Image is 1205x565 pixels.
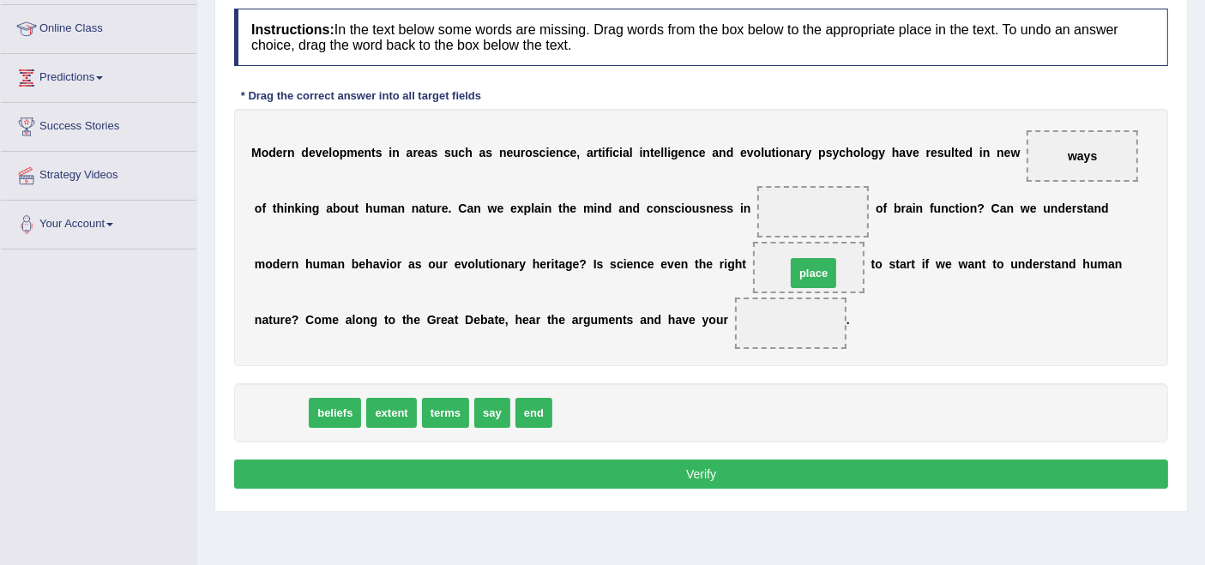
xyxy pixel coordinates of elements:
[966,146,973,159] b: d
[945,257,952,271] b: e
[500,257,508,271] b: n
[1076,201,1083,215] b: s
[744,201,751,215] b: n
[1027,130,1138,182] span: Drop target
[437,201,441,215] b: r
[597,257,604,271] b: s
[284,201,287,215] b: i
[675,201,682,215] b: c
[997,146,1004,159] b: n
[569,201,576,215] b: e
[1094,201,1102,215] b: n
[674,257,681,271] b: e
[579,257,587,271] b: ?
[1072,201,1076,215] b: r
[633,201,641,215] b: d
[430,201,437,215] b: u
[507,146,514,159] b: e
[563,146,570,159] b: c
[724,257,727,271] b: i
[545,201,552,215] b: n
[555,257,559,271] b: t
[1004,146,1011,159] b: e
[633,257,641,271] b: n
[925,257,930,271] b: f
[735,257,743,271] b: h
[991,201,1000,215] b: C
[761,146,764,159] b: l
[1088,201,1094,215] b: a
[955,146,959,159] b: t
[699,257,707,271] b: h
[519,257,526,271] b: y
[287,201,295,215] b: n
[818,146,826,159] b: p
[337,257,345,271] b: n
[539,146,546,159] b: c
[660,201,668,215] b: n
[901,201,906,215] b: r
[262,146,269,159] b: o
[937,146,944,159] b: s
[273,257,280,271] b: d
[664,146,667,159] b: l
[322,146,329,159] b: e
[313,257,321,271] b: u
[333,201,340,215] b: b
[583,201,593,215] b: m
[747,146,754,159] b: v
[449,201,452,215] b: .
[301,201,304,215] b: i
[255,257,265,271] b: m
[475,257,479,271] b: l
[699,146,706,159] b: e
[667,146,671,159] b: i
[534,201,541,215] b: a
[1,201,196,243] a: Your Account
[740,146,747,159] b: e
[742,257,746,271] b: t
[346,146,357,159] b: m
[301,146,309,159] b: d
[340,146,347,159] b: p
[681,201,684,215] b: i
[959,257,968,271] b: w
[860,146,864,159] b: l
[926,146,931,159] b: r
[539,257,546,271] b: e
[681,257,689,271] b: n
[892,146,900,159] b: h
[793,146,800,159] b: a
[292,257,299,271] b: n
[934,201,942,215] b: u
[443,257,447,271] b: r
[565,257,573,271] b: g
[1010,257,1018,271] b: u
[610,257,617,271] b: s
[930,201,934,215] b: f
[667,257,674,271] b: v
[587,146,593,159] b: a
[913,201,916,215] b: i
[654,201,661,215] b: o
[982,257,986,271] b: t
[485,146,492,159] b: s
[479,257,486,271] b: u
[695,257,699,271] b: t
[508,257,515,271] b: a
[627,257,634,271] b: e
[312,201,320,215] b: g
[412,201,419,215] b: n
[1,5,196,48] a: Online Class
[428,257,436,271] b: o
[531,201,534,215] b: l
[513,146,521,159] b: u
[251,146,262,159] b: M
[623,146,630,159] b: a
[332,146,340,159] b: o
[593,201,597,215] b: i
[1030,201,1037,215] b: e
[510,201,517,215] b: e
[265,257,273,271] b: o
[413,146,417,159] b: r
